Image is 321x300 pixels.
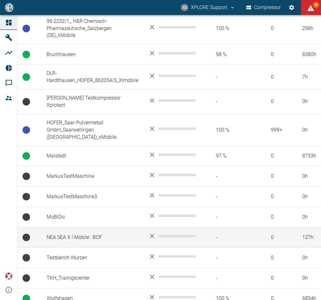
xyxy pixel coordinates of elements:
td: MarkusTestMaschine3 [42,187,143,207]
span: 999+ [261,127,292,134]
div: No data [148,151,196,158]
span: Betrieb [23,152,30,160]
span: Betriebsbereit [23,126,30,134]
div: No data [148,192,196,199]
span: 0 [261,98,292,105]
td: 99.2232/1_ H&R Chemisch-Pharmazeutische_Salzbergen (DE)_xMobile [42,13,143,44]
td: MarkusTestMaschine [42,166,143,187]
td: DLR-Hardthausen_HOFER_862054/3_XImobile [42,65,143,90]
span: Keine Daten [23,254,30,261]
td: HOFER_Saar-Pulvermetall GmbH_Saarwellingen ([GEOGRAPHIC_DATA])_xMobile [42,114,143,146]
span: 0 [261,275,292,282]
span: - [206,74,251,81]
button: Compressor [245,2,282,13]
span: 100 % [206,127,251,134]
span: Betriebsbereit [23,25,30,32]
img: logo [4,3,14,12]
button: compressors@neaxplore.com [180,2,236,13]
span: 99 [313,2,319,8]
span: 0 [261,153,292,160]
span: 0 [261,173,292,180]
span: Keine Daten [23,173,30,180]
span: 97 % [206,153,251,160]
span: 0 [261,51,292,58]
span: - [206,254,251,261]
td: Testbench Wurzen [42,248,143,268]
span: 0 [261,193,292,200]
td: Malstedt [42,146,143,166]
div: No data [148,171,196,179]
span: Keine Daten [23,274,30,282]
div: No data [148,97,196,104]
span: 0 [261,74,292,81]
span: Betrieb [23,73,30,81]
span: - [206,275,251,282]
td: MoBiDic [42,207,143,227]
td: Bruchhausen [42,44,143,65]
img: Xplore Logo [5,272,13,280]
td: NEA SEA X I Mobile : BCP [42,227,143,248]
span: - [206,98,251,105]
span: Keine Daten [23,98,30,106]
div: No data [148,212,196,220]
div: No data [148,232,196,240]
div: XS [181,4,188,11]
button: Einstellungen [286,2,297,13]
span: 0 [261,214,292,221]
div: No data [148,125,196,132]
span: 98 % [206,51,251,58]
span: 0 [261,234,292,241]
span: - [206,234,251,241]
div: No data [148,72,196,80]
span: Keine Daten [23,213,30,221]
span: - [206,173,251,180]
span: 0 [261,254,292,261]
span: 100 % [206,25,251,32]
span: 0 [261,25,292,32]
div: No data [148,23,196,31]
span: - [206,193,251,200]
div: No data [148,253,196,260]
td: [PERSON_NAME] Testkompressor Xprotect [42,90,143,114]
span: Betrieb [23,51,30,58]
div: No data [148,273,196,281]
td: TKH_Trainigscenter [42,268,143,288]
span: Keine Daten [23,193,30,200]
div: No data [148,49,196,57]
span: - [206,214,251,221]
span: Keine Daten [23,234,30,241]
